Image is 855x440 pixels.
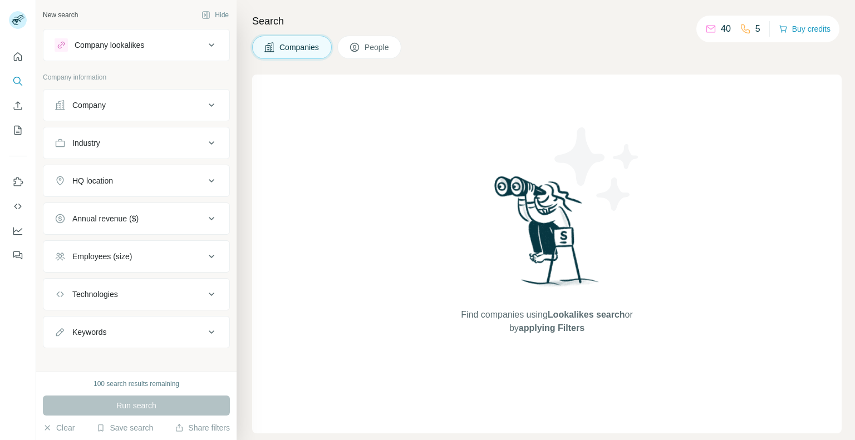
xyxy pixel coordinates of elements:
[365,42,390,53] span: People
[43,10,78,20] div: New search
[43,130,229,156] button: Industry
[252,13,842,29] h4: Search
[72,137,100,149] div: Industry
[72,100,106,111] div: Company
[9,47,27,67] button: Quick start
[721,22,731,36] p: 40
[9,71,27,91] button: Search
[96,422,153,433] button: Save search
[72,251,132,262] div: Employees (size)
[43,281,229,308] button: Technologies
[9,96,27,116] button: Enrich CSV
[9,120,27,140] button: My lists
[755,22,760,36] p: 5
[72,289,118,300] div: Technologies
[489,173,605,297] img: Surfe Illustration - Woman searching with binoculars
[43,319,229,345] button: Keywords
[548,310,625,319] span: Lookalikes search
[72,175,113,186] div: HQ location
[458,308,636,335] span: Find companies using or by
[9,172,27,192] button: Use Surfe on LinkedIn
[43,422,75,433] button: Clear
[43,205,229,232] button: Annual revenue ($)
[43,243,229,270] button: Employees (size)
[43,32,229,58] button: Company lookalikes
[779,21,831,37] button: Buy credits
[43,92,229,118] button: Company
[9,245,27,265] button: Feedback
[75,39,144,51] div: Company lookalikes
[72,327,106,338] div: Keywords
[519,323,584,333] span: applying Filters
[43,72,230,82] p: Company information
[43,167,229,194] button: HQ location
[72,213,139,224] div: Annual revenue ($)
[175,422,230,433] button: Share filters
[547,119,647,219] img: Surfe Illustration - Stars
[9,221,27,241] button: Dashboard
[94,379,179,389] div: 100 search results remaining
[9,196,27,216] button: Use Surfe API
[279,42,320,53] span: Companies
[194,7,237,23] button: Hide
